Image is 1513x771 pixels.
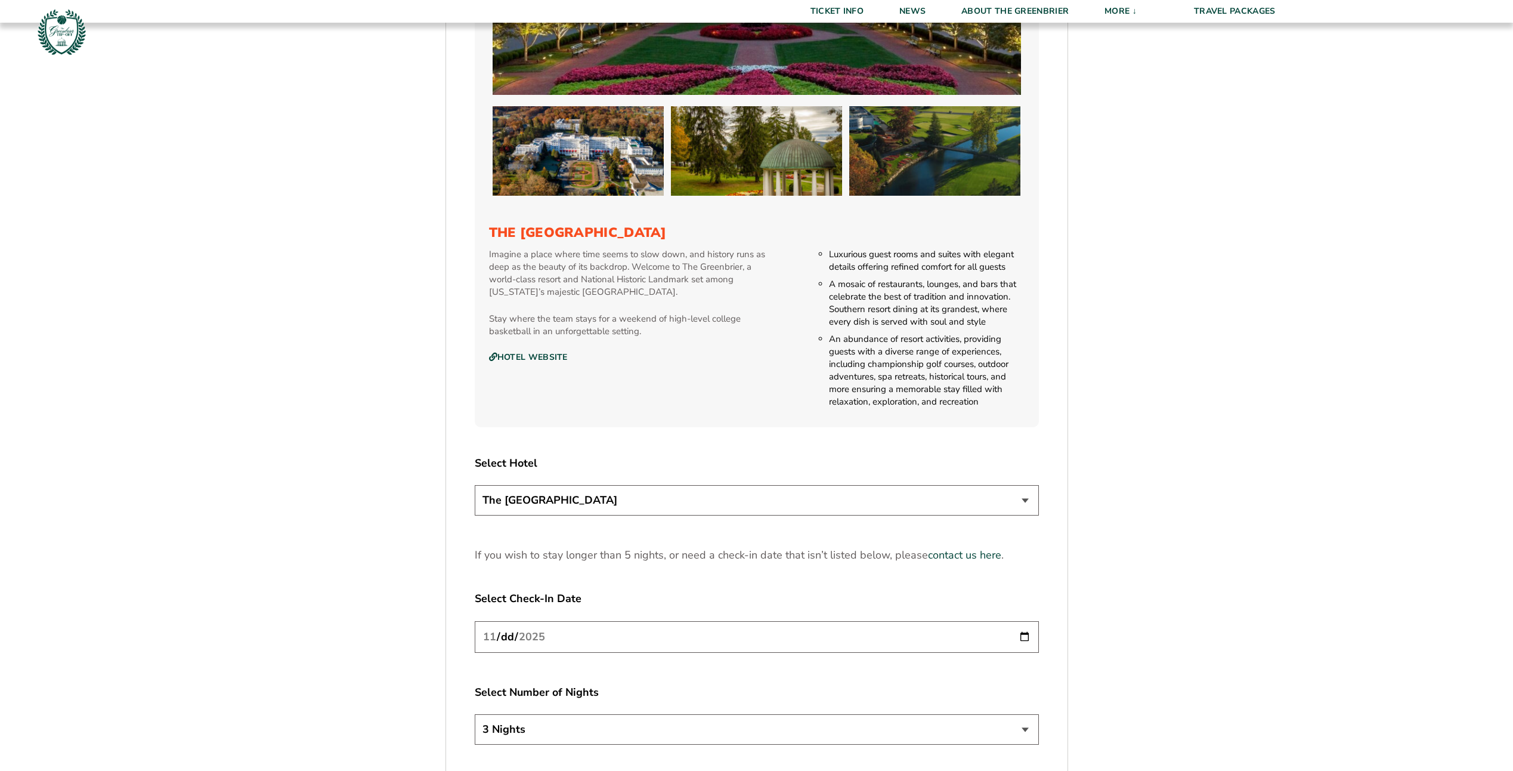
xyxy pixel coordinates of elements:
[829,278,1024,328] li: A mosaic of restaurants, lounges, and bars that celebrate the best of tradition and innovation. S...
[475,548,1039,563] p: If you wish to stay longer than 5 nights, or need a check-in date that isn’t listed below, please .
[849,106,1020,196] img: The Greenbrier Resort (2025 Mountain Division)
[493,106,664,196] img: The Greenbrier Resort (2025 Mountain Division)
[475,685,1039,700] label: Select Number of Nights
[475,456,1039,471] label: Select Hotel
[36,6,88,58] img: Greenbrier Tip-Off
[489,248,775,298] p: Imagine a place where time seems to slow down, and history runs as deep as the beauty of its back...
[928,548,1001,563] a: contact us here
[489,313,775,338] p: Stay where the team stays for a weekend of high-level college basketball in an unforgettable sett...
[671,106,842,196] img: The Greenbrier Resort (2025 Mountain Division)
[475,591,1039,606] label: Select Check-In Date
[489,225,1025,240] h3: The [GEOGRAPHIC_DATA]
[829,248,1024,273] li: Luxurious guest rooms and suites with elegant details offering refined comfort for all guests
[829,333,1024,408] li: An abundance of resort activities, providing guests with a diverse range of experiences, includin...
[489,352,568,363] a: Hotel Website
